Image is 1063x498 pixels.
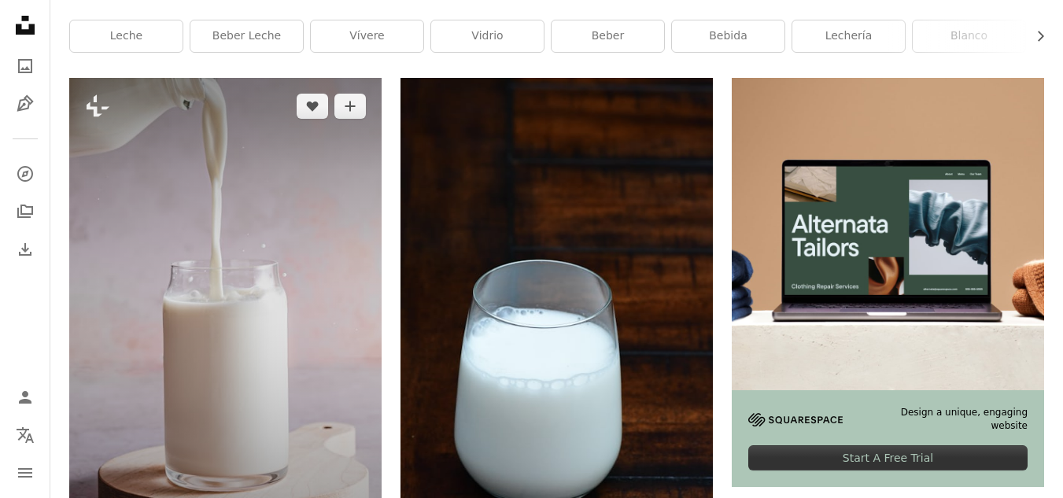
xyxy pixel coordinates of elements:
[748,413,843,426] img: file-1705255347840-230a6ab5bca9image
[792,20,905,52] a: lechería
[297,94,328,119] button: Me gusta
[862,406,1028,433] span: Design a unique, engaging website
[9,50,41,82] a: Fotos
[9,457,41,489] button: Menú
[552,20,664,52] a: beber
[9,9,41,44] a: Inicio — Unsplash
[672,20,784,52] a: bebida
[9,158,41,190] a: Explorar
[334,94,366,119] button: Añade a la colección
[400,305,713,319] a: Vaso transparente con líquido blanco
[732,78,1044,390] img: file-1707885205802-88dd96a21c72image
[9,419,41,451] button: Idioma
[732,78,1044,487] a: Design a unique, engaging websiteStart A Free Trial
[431,20,544,52] a: vidrio
[748,445,1028,470] div: Start A Free Trial
[9,234,41,265] a: Historial de descargas
[1026,20,1044,52] button: desplazar lista a la derecha
[69,304,382,319] a: un vaso de leche que se vierte en un vaso
[190,20,303,52] a: Beber leche
[70,20,183,52] a: leche
[311,20,423,52] a: vívere
[913,20,1025,52] a: Blanco
[9,196,41,227] a: Colecciones
[9,382,41,413] a: Iniciar sesión / Registrarse
[9,88,41,120] a: Ilustraciones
